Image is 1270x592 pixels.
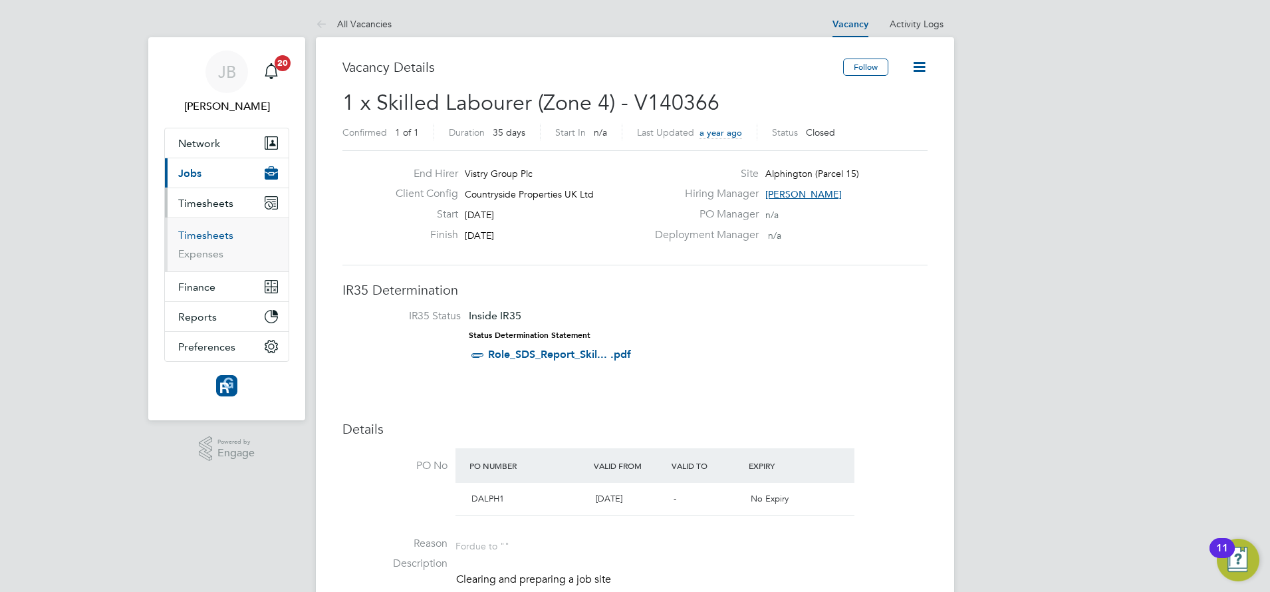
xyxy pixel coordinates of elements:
span: n/a [594,126,607,138]
button: Follow [843,59,888,76]
span: Network [178,137,220,150]
button: Jobs [165,158,289,188]
label: Last Updated [637,126,694,138]
h3: IR35 Determination [342,281,928,299]
span: Powered by [217,436,255,448]
img: resourcinggroup-logo-retina.png [216,375,237,396]
label: Finish [385,228,458,242]
span: No Expiry [751,493,789,504]
span: Jobs [178,167,201,180]
div: PO Number [466,454,590,478]
label: Hiring Manager [647,187,759,201]
label: IR35 Status [356,309,461,323]
span: a year ago [699,127,742,138]
span: - [674,493,676,504]
a: Go to home page [164,375,289,396]
span: Preferences [178,341,235,353]
label: Deployment Manager [647,228,759,242]
span: JB [218,63,236,80]
span: Alphington (Parcel 15) [765,168,859,180]
label: Start In [555,126,586,138]
div: 11 [1216,548,1228,565]
span: [DATE] [596,493,622,504]
a: Vacancy [832,19,868,30]
div: For due to "" [455,537,509,552]
span: Inside IR35 [469,309,521,322]
button: Finance [165,272,289,301]
span: [PERSON_NAME] [765,188,842,200]
span: Vistry Group Plc [465,168,533,180]
span: Countryside Properties UK Ltd [465,188,594,200]
button: Network [165,128,289,158]
a: Timesheets [178,229,233,241]
nav: Main navigation [148,37,305,420]
a: Powered byEngage [199,436,255,462]
label: Client Config [385,187,458,201]
span: Timesheets [178,197,233,210]
a: Expenses [178,247,223,260]
label: PO Manager [647,208,759,222]
span: Joe Belsten [164,98,289,114]
div: Expiry [745,454,823,478]
span: [DATE] [465,209,494,221]
h3: Vacancy Details [342,59,843,76]
button: Reports [165,302,289,331]
span: [DATE] [465,229,494,241]
a: JB[PERSON_NAME] [164,51,289,114]
div: Valid From [590,454,668,478]
span: 1 of 1 [395,126,419,138]
span: DALPH1 [471,493,504,504]
label: PO No [342,459,447,473]
span: Engage [217,448,255,459]
label: Confirmed [342,126,387,138]
span: n/a [768,229,781,241]
button: Open Resource Center, 11 new notifications [1217,539,1259,581]
span: Reports [178,311,217,323]
a: Activity Logs [890,18,944,30]
h3: Details [342,420,928,438]
label: Start [385,208,458,222]
a: Role_SDS_Report_Skil... .pdf [488,348,631,361]
label: Status [772,126,798,138]
a: All Vacancies [316,18,392,30]
span: 35 days [493,126,525,138]
span: n/a [765,209,779,221]
button: Preferences [165,332,289,361]
li: Clearing and preparing a job site [456,573,928,590]
span: Closed [806,126,835,138]
label: Reason [342,537,447,551]
span: Finance [178,281,215,293]
span: 1 x Skilled Labourer (Zone 4) - V140366 [342,90,719,116]
span: 20 [275,55,291,71]
label: End Hirer [385,167,458,181]
button: Timesheets [165,188,289,218]
div: Valid To [668,454,746,478]
strong: Status Determination Statement [469,331,590,340]
label: Duration [449,126,485,138]
a: 20 [258,51,285,93]
label: Description [342,557,447,571]
div: Timesheets [165,218,289,271]
label: Site [647,167,759,181]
